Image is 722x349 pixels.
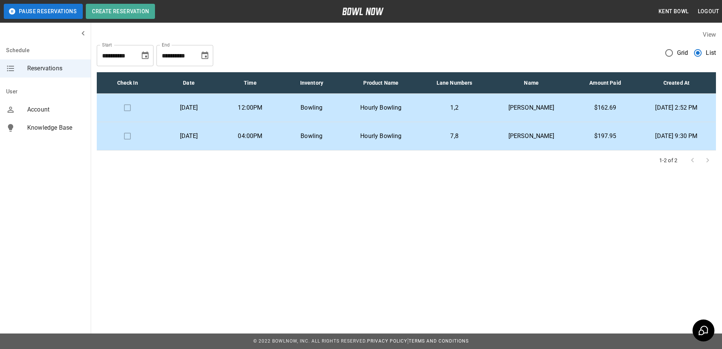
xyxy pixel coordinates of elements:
[226,103,275,112] p: 12:00PM
[220,72,281,94] th: Time
[164,103,213,112] p: [DATE]
[420,72,489,94] th: Lane Numbers
[643,103,710,112] p: [DATE] 2:52 PM
[86,4,155,19] button: Create Reservation
[97,72,158,94] th: Check In
[138,48,153,63] button: Choose date, selected date is Sep 24, 2025
[579,132,631,141] p: $197.95
[579,103,631,112] p: $162.69
[342,72,420,94] th: Product Name
[489,72,573,94] th: Name
[349,103,414,112] p: Hourly Bowling
[367,338,407,344] a: Privacy Policy
[197,48,212,63] button: Choose date, selected date is Oct 24, 2025
[349,132,414,141] p: Hourly Bowling
[677,48,688,57] span: Grid
[253,338,367,344] span: © 2022 BowlNow, Inc. All Rights Reserved.
[164,132,213,141] p: [DATE]
[573,72,637,94] th: Amount Paid
[342,8,384,15] img: logo
[655,5,692,19] button: Kent Bowl
[643,132,710,141] p: [DATE] 9:30 PM
[4,4,83,19] button: Pause Reservations
[226,132,275,141] p: 04:00PM
[637,72,716,94] th: Created At
[426,132,483,141] p: 7,8
[703,31,716,38] label: View
[426,103,483,112] p: 1,2
[27,123,85,132] span: Knowledge Base
[495,103,567,112] p: [PERSON_NAME]
[495,132,567,141] p: [PERSON_NAME]
[659,157,677,164] p: 1-2 of 2
[27,105,85,114] span: Account
[287,132,336,141] p: Bowling
[27,64,85,73] span: Reservations
[409,338,469,344] a: Terms and Conditions
[281,72,342,94] th: Inventory
[706,48,716,57] span: List
[287,103,336,112] p: Bowling
[158,72,219,94] th: Date
[695,5,722,19] button: Logout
